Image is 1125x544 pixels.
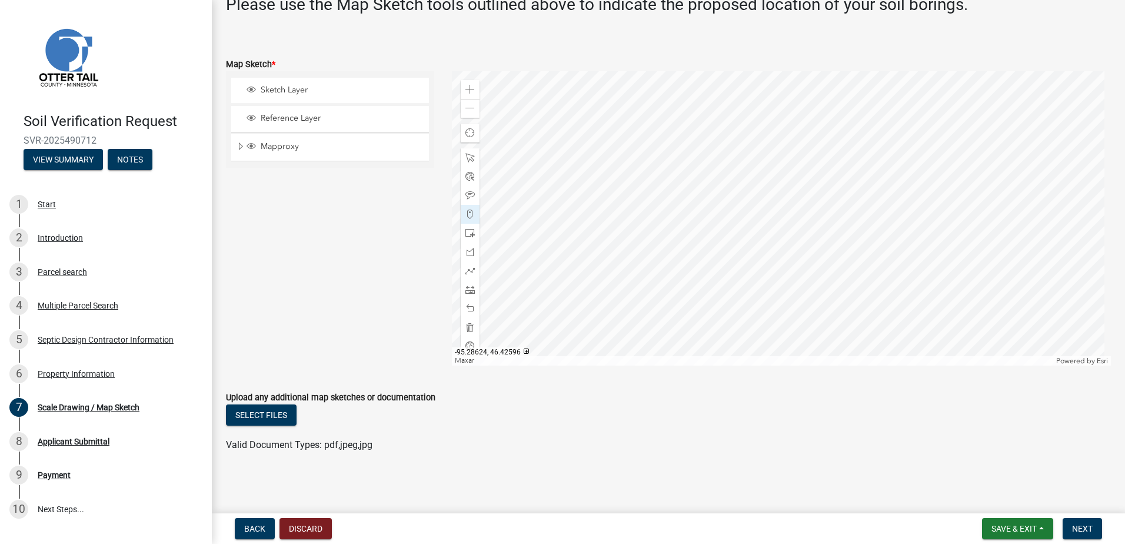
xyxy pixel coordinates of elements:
[226,439,372,450] span: Valid Document Types: pdf,jpeg,jpg
[24,12,112,101] img: Otter Tail County, Minnesota
[9,500,28,519] div: 10
[38,200,56,208] div: Start
[245,113,425,125] div: Reference Layer
[9,263,28,281] div: 3
[24,149,103,170] button: View Summary
[982,518,1053,539] button: Save & Exit
[244,524,265,533] span: Back
[226,61,275,69] label: Map Sketch
[9,398,28,417] div: 7
[235,518,275,539] button: Back
[38,471,71,479] div: Payment
[1053,356,1111,366] div: Powered by
[24,113,202,130] h4: Soil Verification Request
[9,364,28,383] div: 6
[461,99,480,118] div: Zoom out
[230,75,430,165] ul: Layer List
[461,124,480,142] div: Find my location
[258,113,425,124] span: Reference Layer
[9,432,28,451] div: 8
[38,370,115,378] div: Property Information
[461,80,480,99] div: Zoom in
[38,336,174,344] div: Septic Design Contractor Information
[279,518,332,539] button: Discard
[24,135,188,146] span: SVR-2025490712
[24,155,103,165] wm-modal-confirm: Summary
[1063,518,1102,539] button: Next
[231,106,429,132] li: Reference Layer
[226,394,435,402] label: Upload any additional map sketches or documentation
[38,234,83,242] div: Introduction
[245,85,425,97] div: Sketch Layer
[1097,357,1108,365] a: Esri
[108,155,152,165] wm-modal-confirm: Notes
[38,437,109,446] div: Applicant Submittal
[9,296,28,315] div: 4
[231,78,429,104] li: Sketch Layer
[245,141,425,153] div: Mapproxy
[231,134,429,161] li: Mapproxy
[38,268,87,276] div: Parcel search
[258,85,425,95] span: Sketch Layer
[226,404,297,426] button: Select files
[108,149,152,170] button: Notes
[9,330,28,349] div: 5
[38,301,118,310] div: Multiple Parcel Search
[9,466,28,485] div: 9
[991,524,1037,533] span: Save & Exit
[452,356,1054,366] div: Maxar
[38,403,139,412] div: Scale Drawing / Map Sketch
[236,141,245,154] span: Expand
[258,141,425,152] span: Mapproxy
[9,228,28,247] div: 2
[9,195,28,214] div: 1
[1072,524,1093,533] span: Next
